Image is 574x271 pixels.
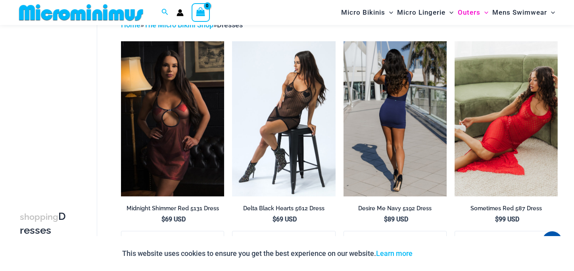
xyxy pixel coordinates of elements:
span: Menu Toggle [445,2,453,23]
span: $ [384,215,388,223]
a: Midnight Shimmer Red 5131 Dress 03v3Midnight Shimmer Red 5131 Dress 05Midnight Shimmer Red 5131 D... [121,41,224,196]
bdi: 99 USD [495,215,519,223]
span: Menu Toggle [480,2,488,23]
a: Desire Me Navy 5192 Dress 11Desire Me Navy 5192 Dress 09Desire Me Navy 5192 Dress 09 [344,41,447,196]
h2: Delta Black Hearts 5612 Dress [232,205,335,212]
a: Search icon link [161,8,169,17]
span: $ [161,215,165,223]
span: » » [121,21,243,29]
button: Accept [419,244,452,263]
span: Menu Toggle [547,2,555,23]
bdi: 89 USD [384,215,408,223]
h2: Sometimes Red 587 Dress [455,205,558,212]
span: Dresses [217,21,243,29]
a: Learn more [376,249,413,258]
a: View Shopping Cart, empty [192,3,210,21]
a: Mens SwimwearMenu ToggleMenu Toggle [490,2,557,23]
span: Outers [458,2,480,23]
a: Account icon link [177,9,184,16]
a: OutersMenu ToggleMenu Toggle [456,2,490,23]
span: Menu Toggle [385,2,393,23]
a: Sometimes Red 587 Dress [455,205,558,215]
span: Mens Swimwear [492,2,547,23]
img: Desire Me Navy 5192 Dress 09 [344,41,447,196]
a: Midnight Shimmer Red 5131 Dress [121,205,224,215]
bdi: 69 USD [161,215,186,223]
iframe: TrustedSite Certified [20,27,91,185]
span: $ [273,215,276,223]
a: Home [121,21,140,29]
p: This website uses cookies to ensure you get the best experience on our website. [122,248,413,259]
a: Delta Black Hearts 5612 Dress 05Delta Black Hearts 5612 Dress 04Delta Black Hearts 5612 Dress 04 [232,41,335,196]
img: Delta Black Hearts 5612 Dress 05 [232,41,335,196]
span: $ [495,215,499,223]
a: Micro BikinisMenu ToggleMenu Toggle [339,2,395,23]
img: Sometimes Red 587 Dress 10 [455,41,558,196]
a: The Micro Bikini Shop [144,21,213,29]
a: Sometimes Red 587 Dress 10Sometimes Red 587 Dress 09Sometimes Red 587 Dress 09 [455,41,558,196]
img: Midnight Shimmer Red 5131 Dress 03v3 [121,41,224,196]
nav: Site Navigation [338,1,558,24]
h3: Dresses [20,210,69,237]
span: shopping [20,212,58,222]
h2: Desire Me Navy 5192 Dress [344,205,447,212]
img: MM SHOP LOGO FLAT [16,4,146,21]
span: Micro Lingerie [397,2,445,23]
a: Desire Me Navy 5192 Dress [344,205,447,215]
span: Micro Bikinis [341,2,385,23]
h2: Midnight Shimmer Red 5131 Dress [121,205,224,212]
bdi: 69 USD [273,215,297,223]
a: Micro LingerieMenu ToggleMenu Toggle [395,2,455,23]
a: Delta Black Hearts 5612 Dress [232,205,335,215]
